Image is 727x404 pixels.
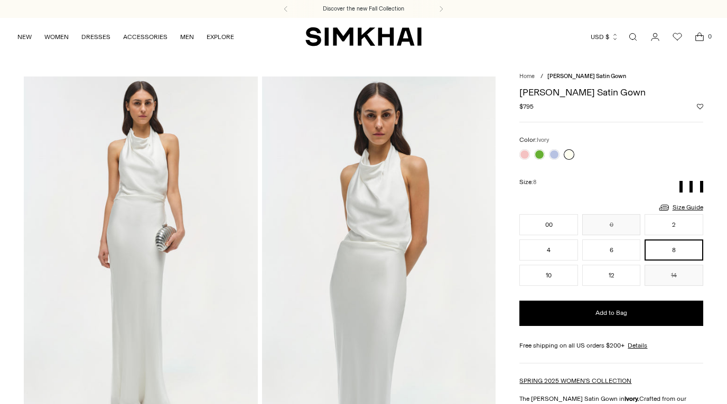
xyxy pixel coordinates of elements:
a: DRESSES [81,25,110,49]
label: Color: [519,135,549,145]
span: 0 [705,32,714,41]
button: 14 [645,265,703,286]
div: / [540,72,543,81]
a: Open search modal [622,26,644,47]
h1: [PERSON_NAME] Satin Gown [519,88,703,97]
span: [PERSON_NAME] Satin Gown [547,73,626,80]
label: Size: [519,177,536,187]
button: 4 [519,239,577,261]
a: Size Guide [658,201,703,214]
a: Home [519,73,535,80]
button: Add to Bag [519,301,703,326]
a: Open cart modal [689,26,710,47]
button: 10 [519,265,577,286]
span: 8 [533,179,536,186]
div: Free shipping on all US orders $200+ [519,341,703,350]
a: Discover the new Fall Collection [323,5,404,13]
a: MEN [180,25,194,49]
a: SPRING 2025 WOMEN'S COLLECTION [519,377,631,384]
a: Details [628,341,647,350]
button: Add to Wishlist [697,103,703,110]
span: Add to Bag [595,309,627,318]
a: WOMEN [44,25,69,49]
a: NEW [17,25,32,49]
button: 12 [582,265,640,286]
button: 8 [645,239,703,261]
span: $795 [519,102,534,111]
a: EXPLORE [207,25,234,49]
button: USD $ [591,25,619,49]
nav: breadcrumbs [519,72,703,81]
a: ACCESSORIES [123,25,167,49]
a: Wishlist [667,26,688,47]
button: 6 [582,239,640,261]
button: 2 [645,214,703,235]
button: 00 [519,214,577,235]
a: SIMKHAI [305,26,422,47]
span: Ivory [537,137,549,143]
a: Go to the account page [645,26,666,47]
button: 0 [582,214,640,235]
strong: Ivory. [625,395,639,402]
